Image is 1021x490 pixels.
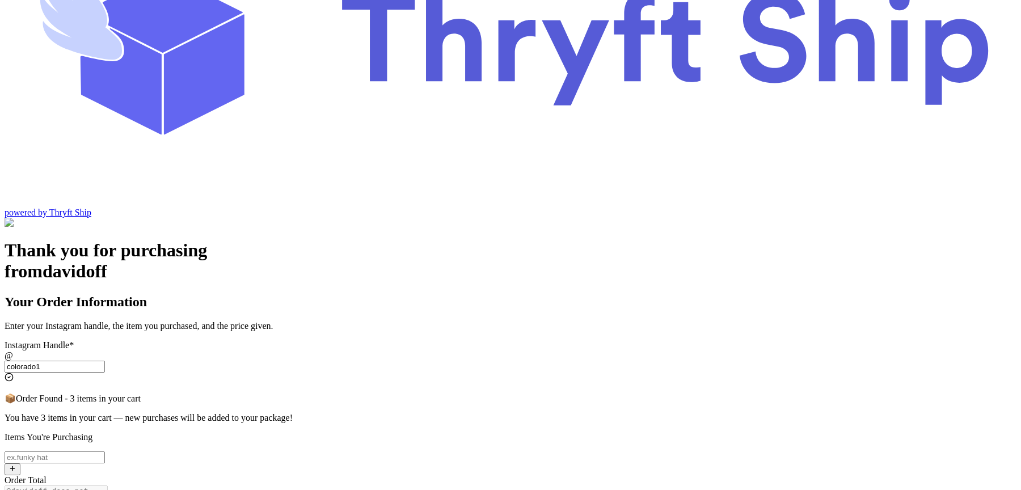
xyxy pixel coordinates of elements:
[5,218,117,228] img: Customer Form Background
[43,261,107,281] span: davidoff
[5,451,105,463] input: ex.funky hat
[5,321,1016,331] p: Enter your Instagram handle, the item you purchased, and the price given.
[5,294,1016,310] h2: Your Order Information
[5,240,1016,282] h1: Thank you for purchasing from
[5,340,74,350] label: Instagram Handle
[5,475,1016,485] div: Order Total
[5,350,1016,361] div: @
[5,432,1016,442] p: Items You're Purchasing
[16,394,141,403] span: Order Found - 3 items in your cart
[5,394,16,403] span: 📦
[5,208,91,217] a: powered by Thryft Ship
[5,413,1016,423] p: You have 3 items in your cart — new purchases will be added to your package!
